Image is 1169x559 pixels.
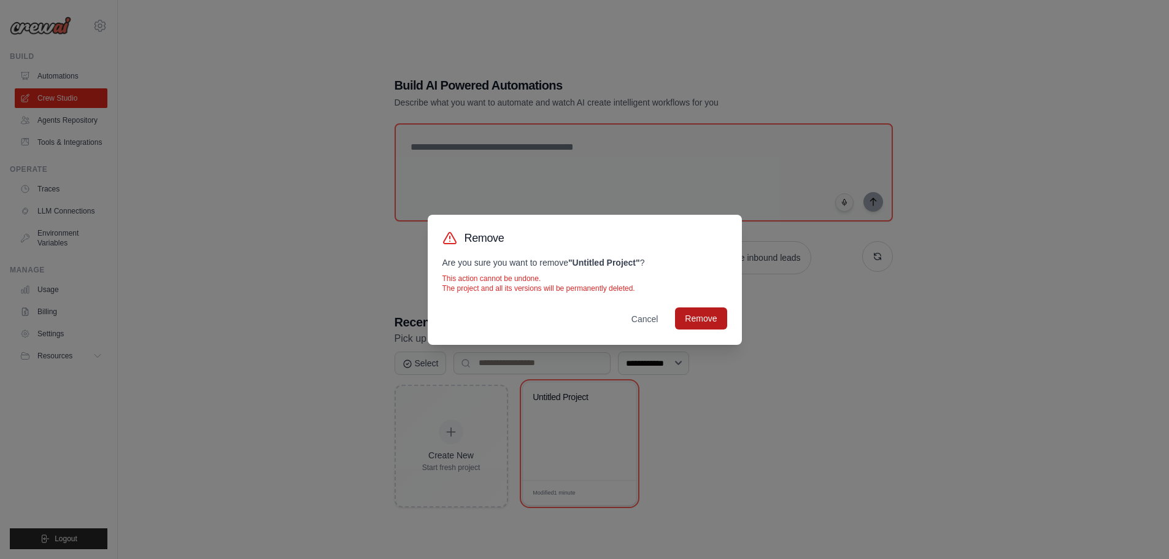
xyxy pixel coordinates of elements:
button: Cancel [622,308,668,330]
strong: " Untitled Project " [568,258,640,268]
p: This action cannot be undone. [442,274,727,283]
p: The project and all its versions will be permanently deleted. [442,283,727,293]
button: Remove [675,307,727,330]
h3: Remove [465,229,504,247]
p: Are you sure you want to remove ? [442,256,727,269]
